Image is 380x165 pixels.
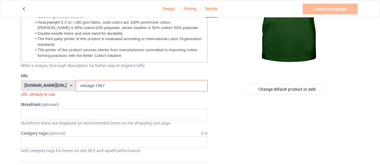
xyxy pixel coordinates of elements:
[47,131,65,136] span: (optional)
[21,73,208,79] label: URL
[32,47,202,58] li: The printer of this product sources blanks from manufacturers committed to improving cotton farmi...
[32,31,202,36] li: Double-needle hems and neck band for durability
[40,102,59,107] span: (optional)
[21,148,208,154] div: Add category tags for better on-site SEO and upsell performance.
[201,130,208,136] div: 0 / 6
[24,83,67,87] div: [DOMAIN_NAME][URL]
[32,36,202,47] li: The third party printer of this product is evaluated according to International Labor Organizatio...
[184,0,196,17] a: Pricing
[21,102,208,108] label: Storefront
[205,0,217,18] div: Details
[21,120,208,126] div: Storefront items are displayed as recommended items on the shopping cart page.
[21,63,208,69] div: Write a unique, thorough description for better search engine traffic.
[32,20,202,31] li: Heavyweight 5.3 oz / 180 gsm fabric, solid colors are 100% preshrunk cotton, [PERSON_NAME] is 90%...
[21,130,65,136] label: Category tags
[248,84,326,95] div: Change default product or side
[163,0,175,17] a: Design
[21,91,208,97] div: URL already in use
